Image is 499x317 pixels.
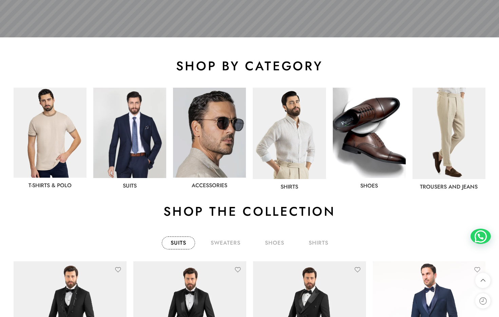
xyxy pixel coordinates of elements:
a: Suits [123,182,137,190]
a: shoes [360,182,378,190]
a: Trousers and jeans [420,183,478,191]
h2: shop by category [14,58,485,74]
a: Accessories [192,181,227,189]
h2: Shop the collection [14,203,485,219]
a: T-Shirts & Polo [28,181,72,189]
a: sweaters [202,236,249,249]
a: shirts [300,236,337,249]
a: shoes [256,236,293,249]
a: Shirts [281,183,298,191]
a: Suits [162,236,195,249]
